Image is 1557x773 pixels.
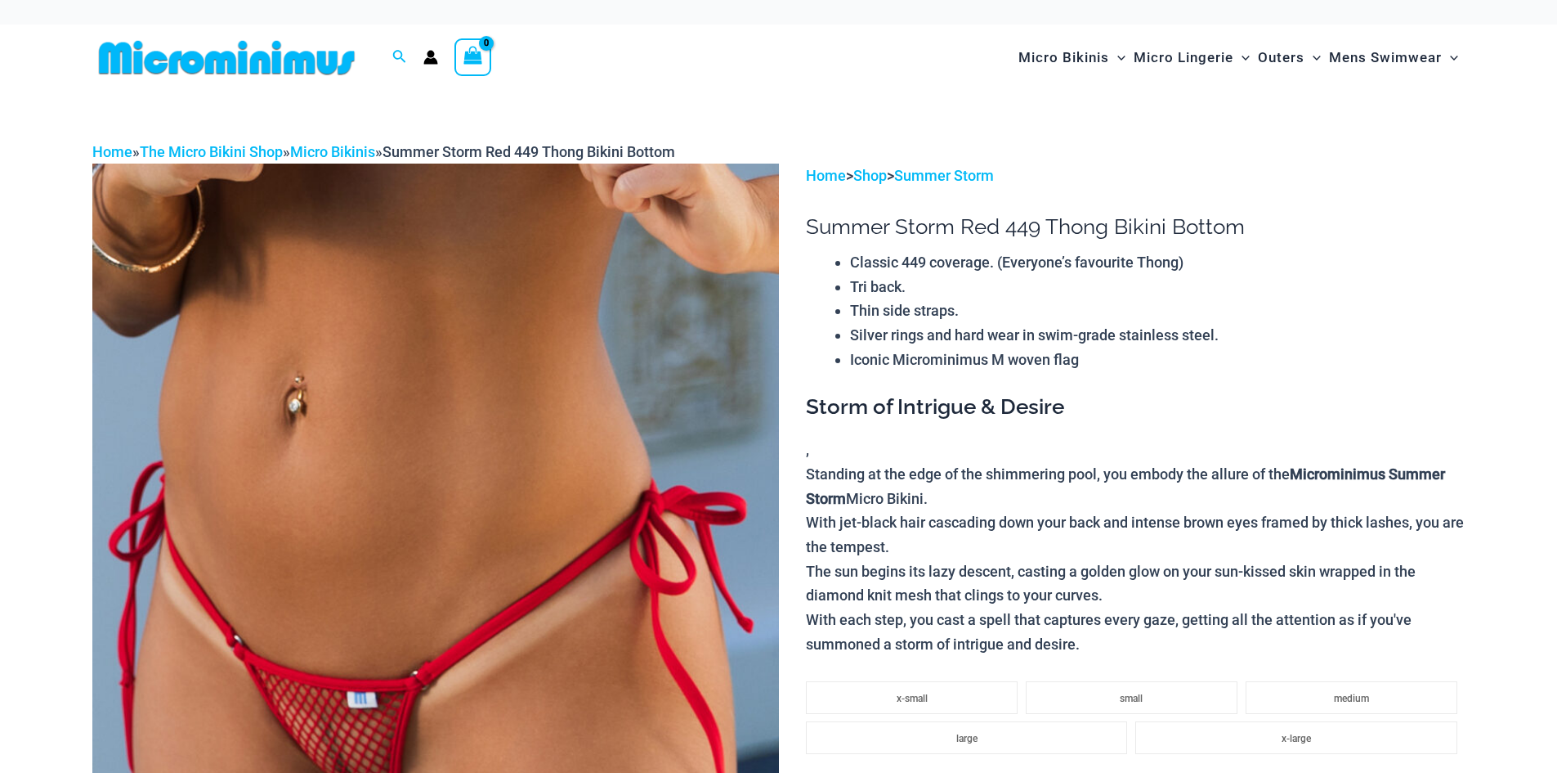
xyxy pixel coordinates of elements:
[1258,37,1304,79] span: Outers
[850,275,1465,299] li: Tri back.
[1109,37,1125,79] span: Menu Toggle
[92,143,132,160] a: Home
[806,465,1445,507] b: Microminimus Summer Storm
[806,214,1465,240] h1: Summer Storm Red 449 Thong Bikini Bottom
[956,733,978,744] span: large
[1012,30,1465,85] nav: Site Navigation
[1282,733,1311,744] span: x-large
[1130,33,1254,83] a: Micro LingerieMenu ToggleMenu Toggle
[92,39,361,76] img: MM SHOP LOGO FLAT
[806,681,1018,714] li: x-small
[1233,37,1250,79] span: Menu Toggle
[140,143,283,160] a: The Micro Bikini Shop
[806,721,1127,754] li: large
[850,250,1465,275] li: Classic 449 coverage. (Everyone’s favourite Thong)
[853,167,887,184] a: Shop
[383,143,675,160] span: Summer Storm Red 449 Thong Bikini Bottom
[806,164,1465,188] p: > >
[1254,33,1325,83] a: OutersMenu ToggleMenu Toggle
[806,167,846,184] a: Home
[806,393,1465,656] div: ,
[392,47,407,68] a: Search icon link
[1135,721,1456,754] li: x-large
[894,167,994,184] a: Summer Storm
[290,143,375,160] a: Micro Bikinis
[1304,37,1321,79] span: Menu Toggle
[454,38,492,76] a: View Shopping Cart, empty
[1134,37,1233,79] span: Micro Lingerie
[1014,33,1130,83] a: Micro BikinisMenu ToggleMenu Toggle
[850,348,1465,372] li: Iconic Microminimus M woven flag
[850,323,1465,348] li: Silver rings and hard wear in swim-grade stainless steel.
[1026,681,1237,714] li: small
[1120,693,1143,704] span: small
[806,462,1465,657] p: Standing at the edge of the shimmering pool, you embody the allure of the Micro Bikini. With jet-...
[1325,33,1462,83] a: Mens SwimwearMenu ToggleMenu Toggle
[897,693,928,704] span: x-small
[1018,37,1109,79] span: Micro Bikinis
[1442,37,1458,79] span: Menu Toggle
[423,50,438,65] a: Account icon link
[850,299,1465,323] li: Thin side straps.
[92,143,675,160] span: » » »
[1329,37,1442,79] span: Mens Swimwear
[1246,681,1457,714] li: medium
[1334,693,1369,704] span: medium
[806,393,1465,421] h3: Storm of Intrigue & Desire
